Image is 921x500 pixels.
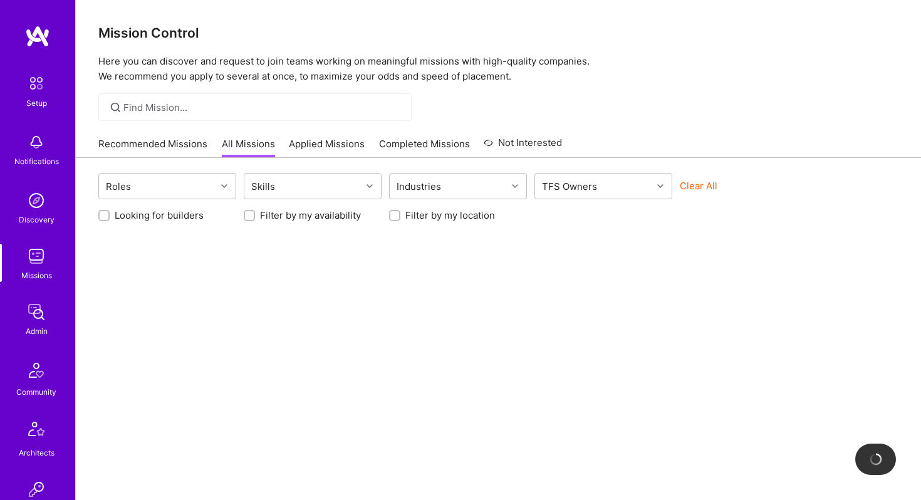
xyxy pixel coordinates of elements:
img: setup [23,70,49,96]
a: Completed Missions [379,137,470,158]
i: icon Chevron [221,183,227,189]
div: Skills [248,177,278,195]
a: Not Interested [484,135,562,158]
label: Filter by my location [405,209,495,222]
div: Admin [26,325,48,338]
img: discovery [24,188,49,213]
a: All Missions [222,137,275,158]
img: loading [869,452,883,466]
h3: Mission Control [98,25,898,41]
img: logo [25,25,50,48]
p: Here you can discover and request to join teams working on meaningful missions with high-quality ... [98,54,898,84]
img: bell [24,130,49,155]
img: admin teamwork [24,299,49,325]
div: Architects [19,446,55,459]
a: Applied Missions [289,137,365,158]
img: Community [21,355,51,385]
div: Industries [393,177,444,195]
input: Find Mission... [123,101,402,114]
div: TFS Owners [539,177,600,195]
div: Discovery [19,213,55,226]
label: Looking for builders [115,209,204,222]
a: Recommended Missions [98,137,207,158]
i: icon SearchGrey [108,100,123,115]
div: Roles [103,177,134,195]
button: Clear All [680,179,717,192]
label: Filter by my availability [260,209,361,222]
img: teamwork [24,244,49,269]
i: icon Chevron [367,183,373,189]
div: Missions [21,269,52,282]
div: Community [16,385,56,398]
img: Architects [21,416,51,446]
i: icon Chevron [512,183,518,189]
div: Setup [26,96,47,110]
i: icon Chevron [657,183,663,189]
div: Notifications [14,155,59,168]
